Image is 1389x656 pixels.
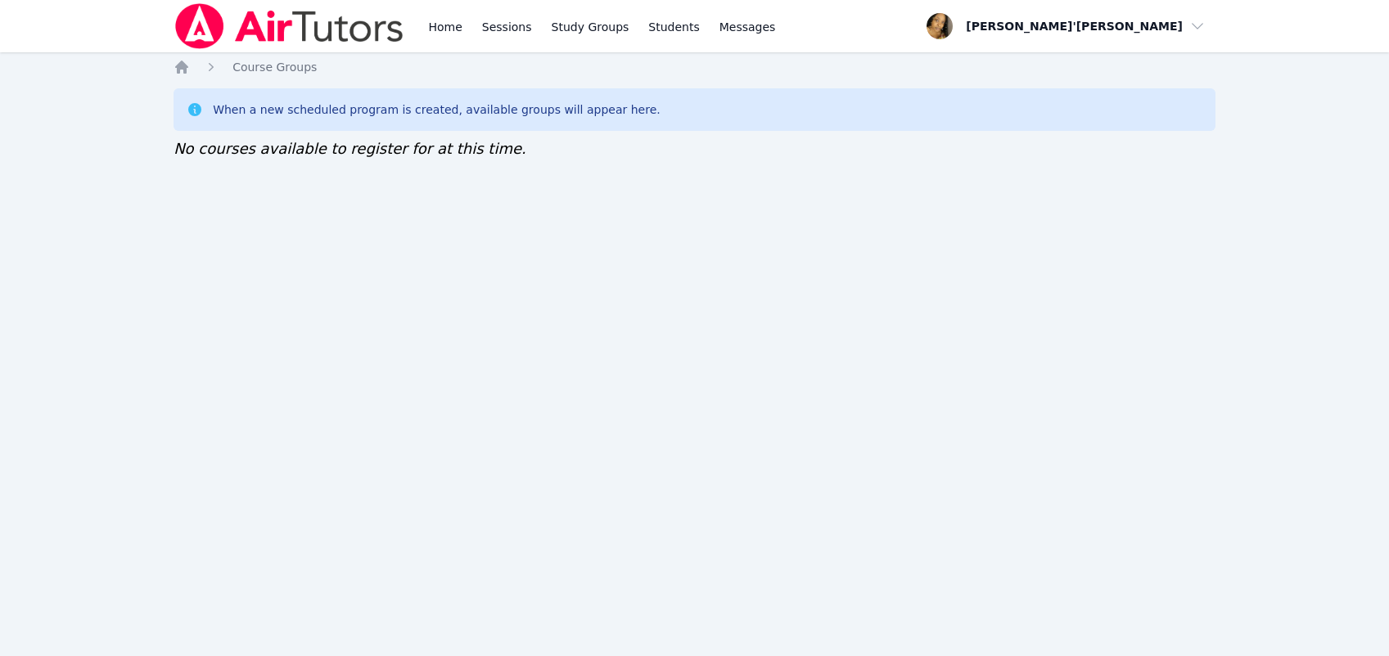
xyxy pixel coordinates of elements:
[174,3,405,49] img: Air Tutors
[719,19,776,35] span: Messages
[232,61,317,74] span: Course Groups
[232,59,317,75] a: Course Groups
[174,140,526,157] span: No courses available to register for at this time.
[213,101,661,118] div: When a new scheduled program is created, available groups will appear here.
[174,59,1215,75] nav: Breadcrumb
